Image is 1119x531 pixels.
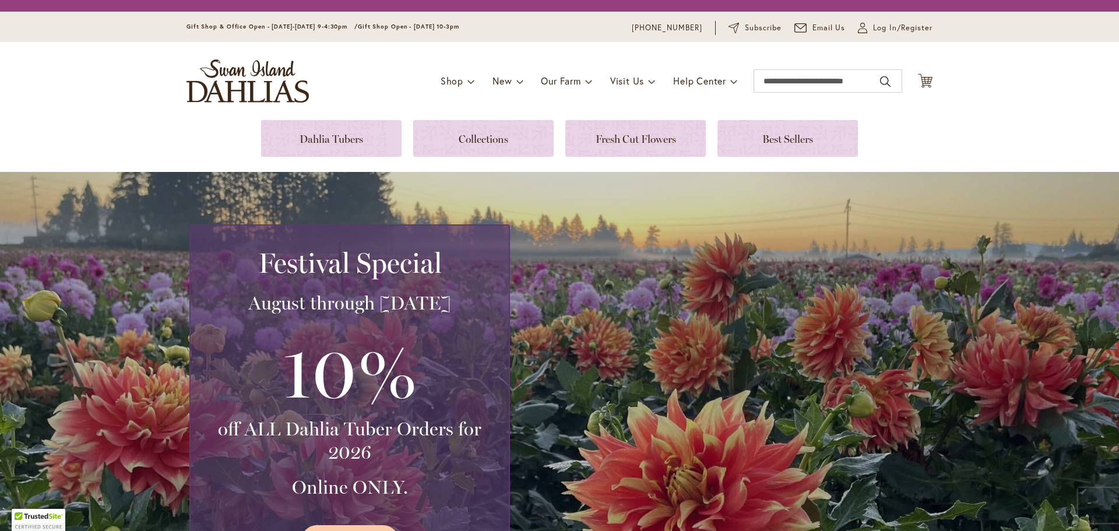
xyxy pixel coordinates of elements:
a: store logo [186,59,309,103]
span: Help Center [673,75,726,87]
span: Gift Shop Open - [DATE] 10-3pm [358,23,459,30]
span: Subscribe [745,22,782,34]
span: Shop [441,75,463,87]
h3: Online ONLY. [205,476,495,499]
span: Email Us [812,22,846,34]
h2: Festival Special [205,247,495,279]
a: Email Us [794,22,846,34]
span: Visit Us [610,75,644,87]
a: Subscribe [729,22,782,34]
span: Our Farm [541,75,580,87]
span: New [492,75,512,87]
button: Search [880,72,891,91]
h3: August through [DATE] [205,291,495,315]
span: Log In/Register [873,22,932,34]
a: Log In/Register [858,22,932,34]
h3: 10% [205,326,495,417]
a: [PHONE_NUMBER] [632,22,702,34]
h3: off ALL Dahlia Tuber Orders for 2026 [205,417,495,464]
span: Gift Shop & Office Open - [DATE]-[DATE] 9-4:30pm / [186,23,358,30]
div: TrustedSite Certified [12,509,65,531]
